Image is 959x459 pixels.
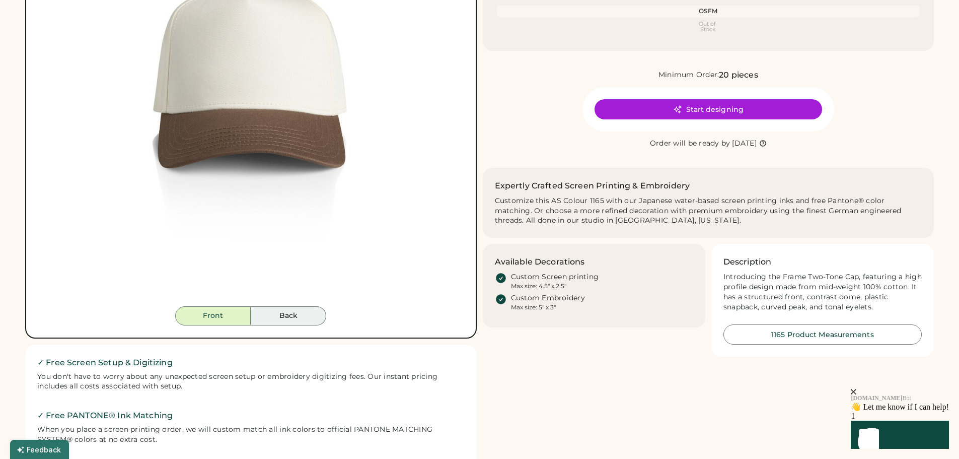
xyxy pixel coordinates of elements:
div: [DATE] [732,139,757,149]
h2: ✓ Free PANTONE® Ink Matching [37,410,465,422]
div: Custom Embroidery [511,293,585,303]
iframe: Front Chat [790,330,956,457]
div: 20 pieces [719,69,758,81]
button: 1165 Product Measurements [723,324,922,345]
div: Out of Stock [499,21,918,32]
button: Back [251,306,326,325]
div: Max size: 5" x 3" [511,303,556,311]
div: When you place a screen printing order, we will custom match all ink colors to official PANTONE M... [37,425,465,445]
h2: Expertly Crafted Screen Printing & Embroidery [495,180,690,192]
h3: Description [723,256,772,268]
div: Customize this AS Colour 1165 with our Japanese water-based screen printing inks and free Pantone... [495,196,922,226]
h3: Available Decorations [495,256,585,268]
div: Minimum Order: [658,70,719,80]
h2: ✓ Free Screen Setup & Digitizing [37,357,465,369]
div: Custom Screen printing [511,272,599,282]
div: You don't have to worry about any unexpected screen setup or embroidery digitizing fees. Our inst... [37,372,465,392]
div: Order will be ready by [650,139,730,149]
button: Front [175,306,251,325]
div: OSFM [499,7,918,15]
button: Start designing [595,99,822,119]
div: Introducing the Frame Two-Tone Cap, featuring a high profile design made from mid-weight 100% cot... [723,272,922,312]
div: Max size: 4.5" x 2.5" [511,282,566,290]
